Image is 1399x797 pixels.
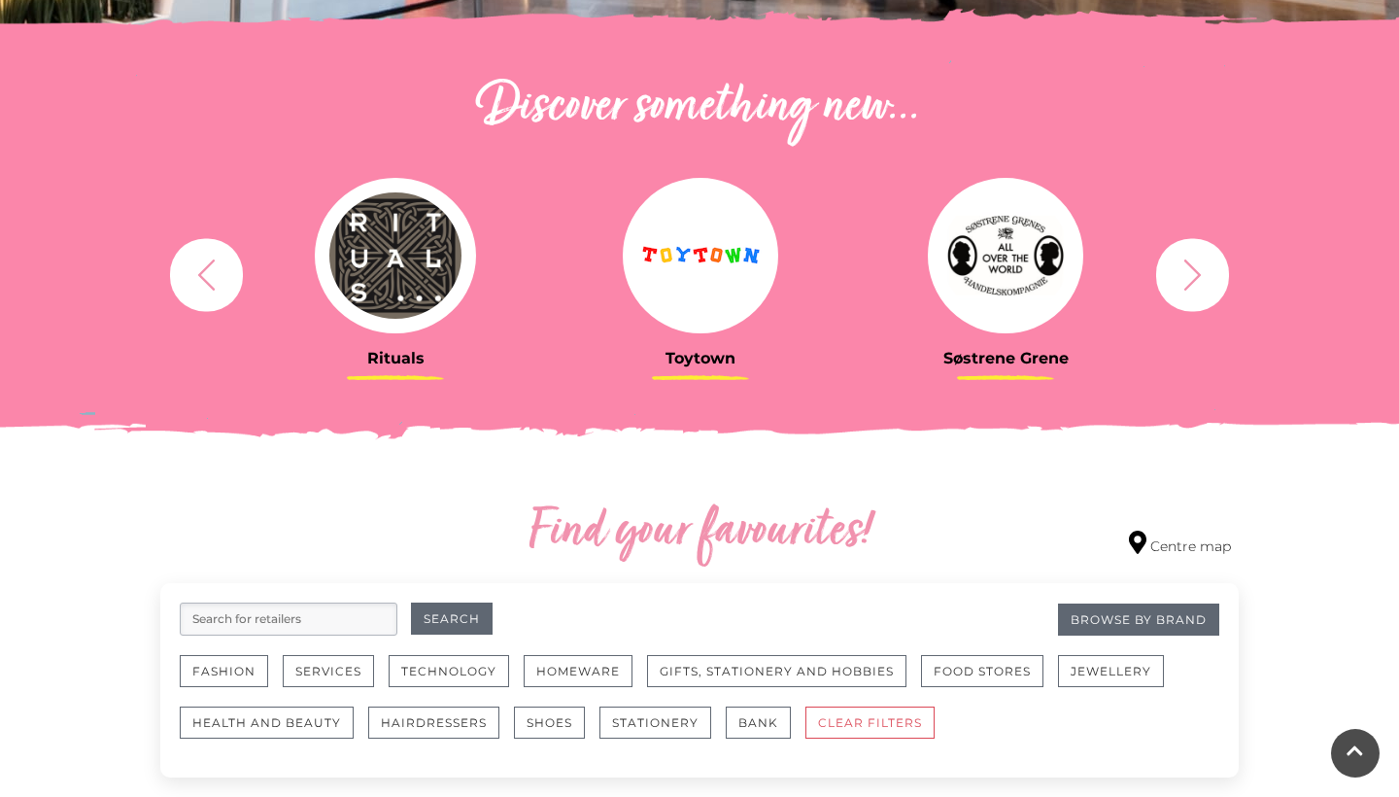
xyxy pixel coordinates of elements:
[368,707,514,758] a: Hairdressers
[726,707,805,758] a: Bank
[726,707,791,739] button: Bank
[524,655,632,687] button: Homeware
[1058,604,1219,636] a: Browse By Brand
[868,178,1143,367] a: Søstrene Grene
[411,603,493,635] button: Search
[805,707,949,758] a: CLEAR FILTERS
[1058,655,1164,687] button: Jewellery
[257,349,533,367] h3: Rituals
[368,707,499,739] button: Hairdressers
[180,655,268,687] button: Fashion
[647,655,906,687] button: Gifts, Stationery and Hobbies
[921,655,1058,707] a: Food Stores
[805,707,935,739] button: CLEAR FILTERS
[257,178,533,367] a: Rituals
[868,349,1143,367] h3: Søstrene Grene
[389,655,509,687] button: Technology
[283,655,374,687] button: Services
[563,178,838,367] a: Toytown
[599,707,711,739] button: Stationery
[180,603,397,636] input: Search for retailers
[514,707,585,739] button: Shoes
[647,655,921,707] a: Gifts, Stationery and Hobbies
[180,707,368,758] a: Health and Beauty
[389,655,524,707] a: Technology
[1129,531,1231,557] a: Centre map
[1058,655,1178,707] a: Jewellery
[160,77,1239,139] h2: Discover something new...
[180,707,354,739] button: Health and Beauty
[283,655,389,707] a: Services
[524,655,647,707] a: Homeware
[563,349,838,367] h3: Toytown
[514,707,599,758] a: Shoes
[599,707,726,758] a: Stationery
[345,502,1054,564] h2: Find your favourites!
[921,655,1043,687] button: Food Stores
[180,655,283,707] a: Fashion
